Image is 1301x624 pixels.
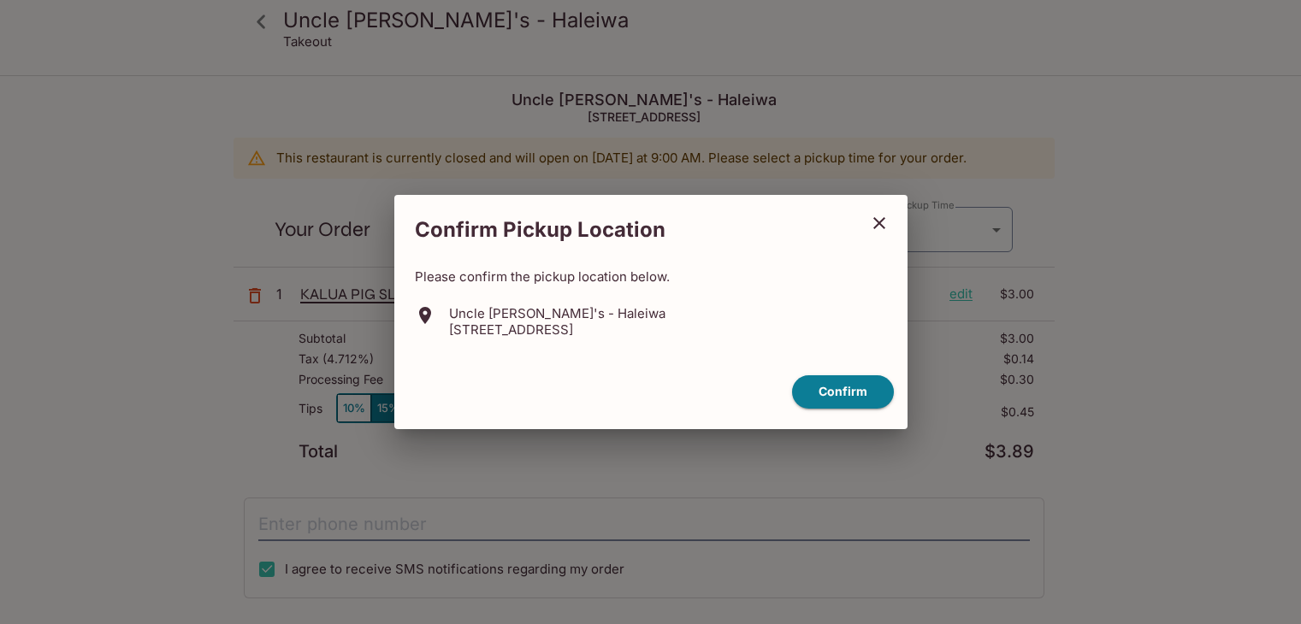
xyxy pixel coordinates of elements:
[449,321,665,338] p: [STREET_ADDRESS]
[449,305,665,321] p: Uncle [PERSON_NAME]'s - Haleiwa
[394,209,858,251] h2: Confirm Pickup Location
[415,268,887,285] p: Please confirm the pickup location below.
[858,202,901,244] button: close
[792,375,894,409] button: confirm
